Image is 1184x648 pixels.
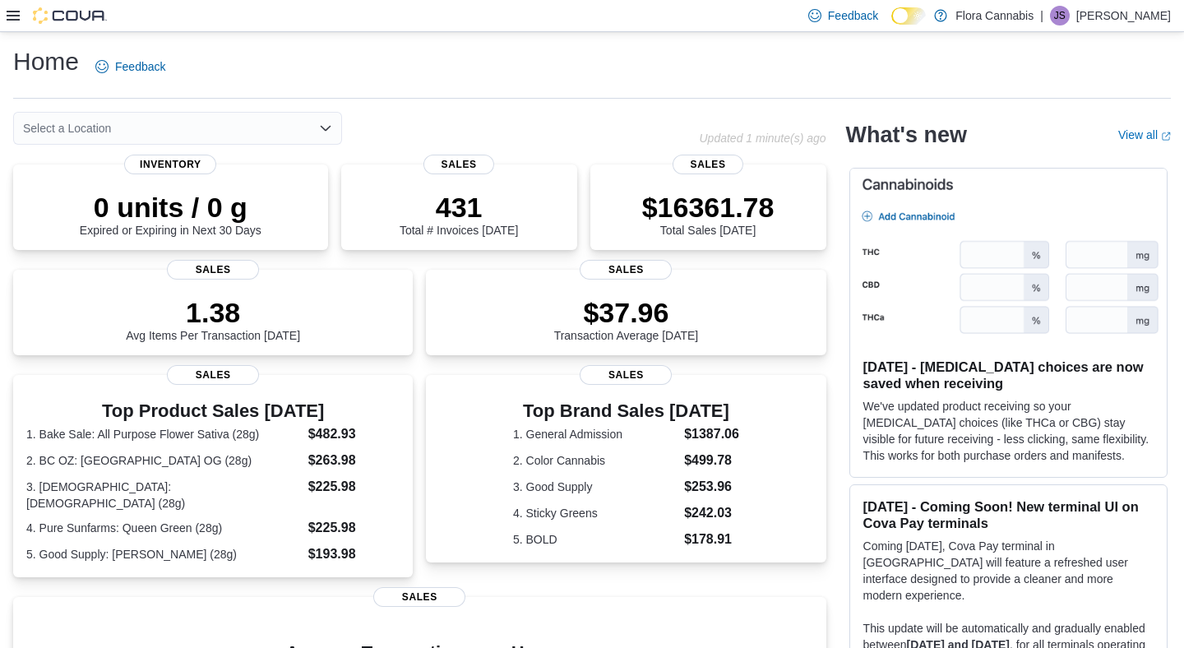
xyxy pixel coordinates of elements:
h3: [DATE] - [MEDICAL_DATA] choices are now saved when receiving [863,359,1154,391]
input: Dark Mode [891,7,926,25]
dt: 4. Sticky Greens [513,505,678,521]
dt: 2. BC OZ: [GEOGRAPHIC_DATA] OG (28g) [26,452,302,469]
dd: $225.98 [308,518,400,538]
dd: $253.96 [684,477,739,497]
dt: 1. General Admission [513,426,678,442]
div: Jordan Schwab [1050,6,1070,25]
span: Inventory [124,155,216,174]
span: Sales [580,260,672,280]
p: $37.96 [554,296,699,329]
dt: 4. Pure Sunfarms: Queen Green (28g) [26,520,302,536]
span: Sales [423,155,494,174]
a: Feedback [89,50,172,83]
p: [PERSON_NAME] [1076,6,1171,25]
h3: [DATE] - Coming Soon! New terminal UI on Cova Pay terminals [863,498,1154,531]
h2: What's new [846,122,967,148]
p: | [1040,6,1043,25]
a: View allExternal link [1118,128,1171,141]
span: Sales [167,365,259,385]
div: Transaction Average [DATE] [554,296,699,342]
dt: 5. Good Supply: [PERSON_NAME] (28g) [26,546,302,562]
dt: 2. Color Cannabis [513,452,678,469]
span: Sales [167,260,259,280]
dd: $1387.06 [684,424,739,444]
div: Total # Invoices [DATE] [400,191,518,237]
dd: $263.98 [308,451,400,470]
img: Cova [33,7,107,24]
span: Sales [373,587,465,607]
span: JS [1054,6,1066,25]
dt: 5. BOLD [513,531,678,548]
dd: $482.93 [308,424,400,444]
dd: $242.03 [684,503,739,523]
dt: 3. [DEMOGRAPHIC_DATA]: [DEMOGRAPHIC_DATA] (28g) [26,479,302,511]
p: $16361.78 [642,191,775,224]
span: Feedback [828,7,878,24]
dd: $499.78 [684,451,739,470]
p: Flora Cannabis [955,6,1034,25]
dd: $193.98 [308,544,400,564]
p: 0 units / 0 g [80,191,261,224]
p: Coming [DATE], Cova Pay terminal in [GEOGRAPHIC_DATA] will feature a refreshed user interface des... [863,538,1154,604]
dt: 3. Good Supply [513,479,678,495]
h3: Top Brand Sales [DATE] [513,401,739,421]
span: Sales [673,155,743,174]
p: Updated 1 minute(s) ago [699,132,826,145]
button: Open list of options [319,122,332,135]
dd: $178.91 [684,530,739,549]
div: Total Sales [DATE] [642,191,775,237]
div: Expired or Expiring in Next 30 Days [80,191,261,237]
p: 431 [400,191,518,224]
h3: Top Product Sales [DATE] [26,401,400,421]
dd: $225.98 [308,477,400,497]
p: 1.38 [126,296,300,329]
dt: 1. Bake Sale: All Purpose Flower Sativa (28g) [26,426,302,442]
h1: Home [13,45,79,78]
p: We've updated product receiving so your [MEDICAL_DATA] choices (like THCa or CBG) stay visible fo... [863,398,1154,464]
svg: External link [1161,132,1171,141]
span: Feedback [115,58,165,75]
div: Avg Items Per Transaction [DATE] [126,296,300,342]
span: Sales [580,365,672,385]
